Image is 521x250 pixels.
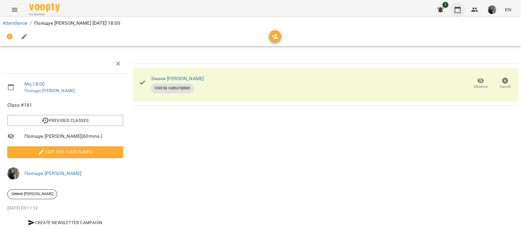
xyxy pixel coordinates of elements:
[2,20,27,26] a: Attendance
[10,219,121,226] span: Create Newsletter Campaign
[151,76,204,81] a: Зимня [PERSON_NAME]
[500,84,511,89] span: Cancel
[7,146,123,157] button: Edit the class's Info
[2,20,519,27] nav: breadcrumb
[502,4,514,15] button: EN
[34,20,120,27] p: Поліщук [PERSON_NAME] [DATE] 18:00
[8,191,57,197] span: Зимня [PERSON_NAME]
[505,6,511,13] span: EN
[12,148,118,155] span: Edit the class's Info
[30,20,31,27] li: /
[12,117,118,124] span: Previous Classes
[488,5,496,14] img: cee650bf85ea97b15583ede96205305a.jpg
[469,75,493,92] button: Absence
[24,88,75,93] a: Поліщук [PERSON_NAME]
[24,81,45,87] a: Mo , 18:00
[7,115,123,126] button: Previous Classes
[151,85,194,91] span: Visit by subscription
[29,3,60,12] img: Voopty Logo
[7,205,123,211] p: [DATE] 03:11:12
[7,217,123,228] button: Create Newsletter Campaign
[493,75,517,92] button: Cancel
[7,167,20,180] img: cee650bf85ea97b15583ede96205305a.jpg
[7,102,123,109] span: Class #181
[24,133,123,140] span: Поліщук [PERSON_NAME] ( 60 mins. )
[7,189,57,199] div: Зимня [PERSON_NAME]
[29,12,60,16] span: For Business
[7,2,22,17] button: Menu
[474,84,488,89] span: Absence
[442,2,448,8] span: 1
[24,170,81,176] a: Поліщук [PERSON_NAME]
